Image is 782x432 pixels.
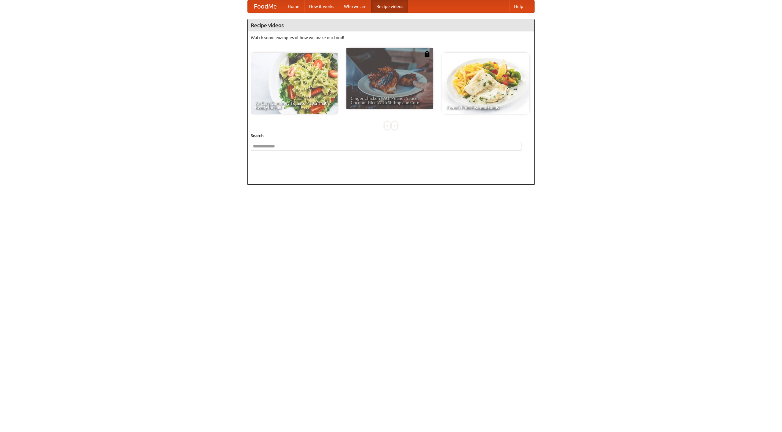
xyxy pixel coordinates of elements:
[251,53,338,114] a: An Easy, Summery Tomato Pasta That's Ready for Fall
[442,53,529,114] a: French Fries Fish and Chips
[255,101,333,110] span: An Easy, Summery Tomato Pasta That's Ready for Fall
[304,0,339,13] a: How it works
[385,122,390,129] div: «
[447,105,525,110] span: French Fries Fish and Chips
[283,0,304,13] a: Home
[424,51,430,57] img: 483408.png
[251,34,531,41] p: Watch some examples of how we make our food!
[371,0,408,13] a: Recipe videos
[251,133,531,139] h5: Search
[509,0,528,13] a: Help
[339,0,371,13] a: Who we are
[248,19,534,31] h4: Recipe videos
[248,0,283,13] a: FoodMe
[392,122,397,129] div: »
